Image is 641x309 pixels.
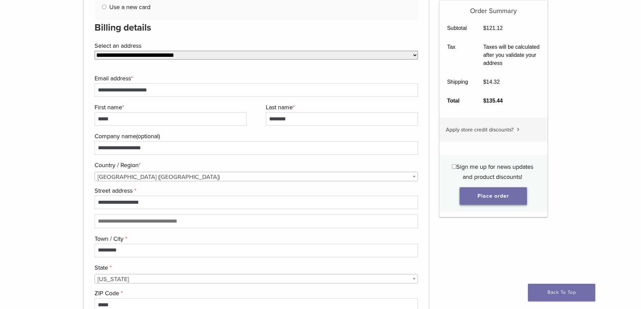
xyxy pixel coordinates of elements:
input: Sign me up for news updates and product discounts! [452,164,456,169]
span: Michigan [95,274,418,284]
bdi: 135.44 [483,98,503,104]
span: Apply store credit discounts? [446,126,513,133]
span: Sign me up for news updates and product discounts! [456,163,533,181]
label: Street address [95,186,417,196]
h3: Billing details [95,20,418,36]
button: Place order [460,187,527,205]
label: Select an address [95,41,417,51]
label: Country / Region [95,160,417,170]
bdi: 14.32 [483,79,500,85]
label: ZIP Code [95,288,417,298]
span: State [95,274,418,283]
label: Town / City [95,234,417,244]
th: Total [439,91,476,110]
a: Back To Top [528,284,595,301]
label: Email address [95,73,417,83]
span: United States (US) [95,172,418,182]
label: Company name [95,131,417,141]
span: Country / Region [95,172,418,181]
label: State [95,263,417,273]
th: Tax [439,38,476,73]
label: First name [95,102,245,112]
h5: Order Summary [439,0,547,15]
bdi: 121.12 [483,25,503,31]
label: Last name [266,102,416,112]
span: (optional) [136,132,160,140]
th: Subtotal [439,19,476,38]
span: $ [483,79,486,85]
img: caret.svg [517,128,520,131]
span: $ [483,98,486,104]
td: Taxes will be calculated after you validate your address [476,38,547,73]
span: $ [483,25,486,31]
label: Use a new card [109,3,150,11]
th: Shipping [439,73,476,91]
